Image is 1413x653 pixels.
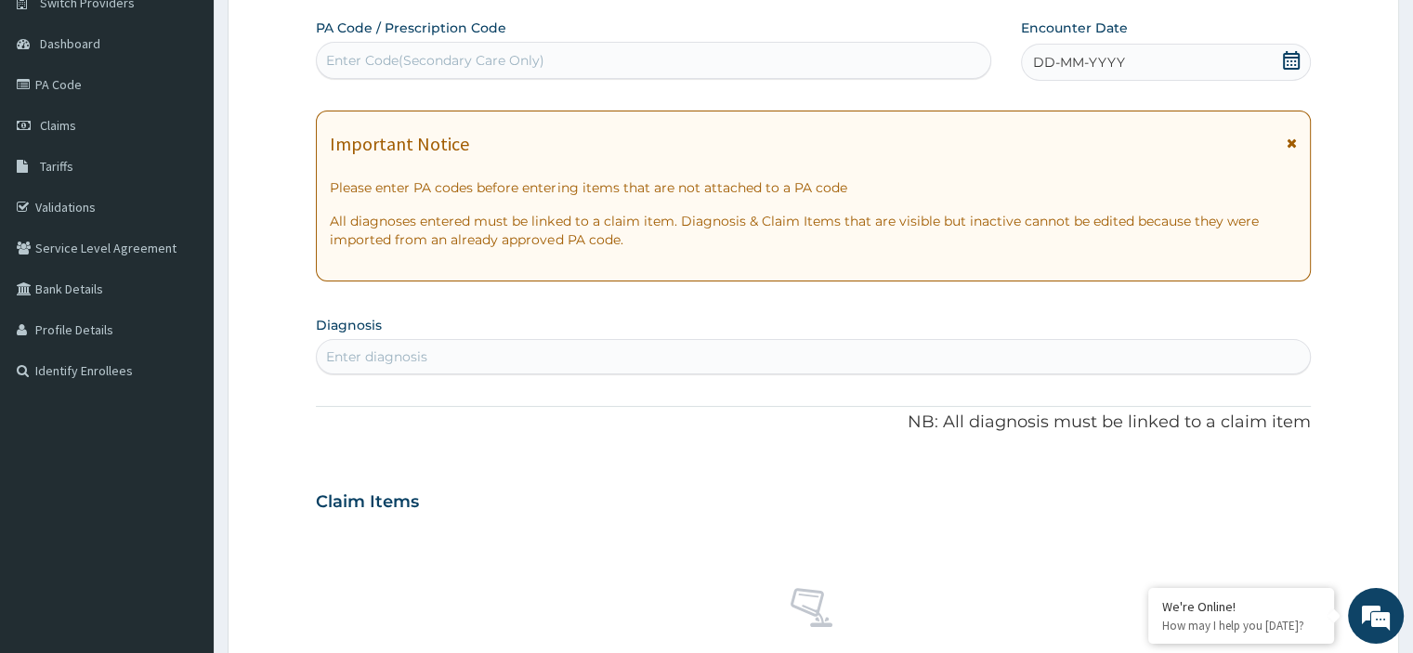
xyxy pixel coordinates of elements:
label: Encounter Date [1021,19,1128,37]
textarea: Type your message and hit 'Enter' [9,447,354,512]
span: DD-MM-YYYY [1033,53,1125,72]
div: Minimize live chat window [305,9,349,54]
div: Enter Code(Secondary Care Only) [326,51,544,70]
p: NB: All diagnosis must be linked to a claim item [316,411,1310,435]
label: Diagnosis [316,316,382,334]
p: Please enter PA codes before entering items that are not attached to a PA code [330,178,1296,197]
span: Dashboard [40,35,100,52]
label: PA Code / Prescription Code [316,19,506,37]
h1: Important Notice [330,134,469,154]
div: Enter diagnosis [326,347,427,366]
span: We're online! [108,203,256,391]
h3: Claim Items [316,492,419,513]
p: All diagnoses entered must be linked to a claim item. Diagnosis & Claim Items that are visible bu... [330,212,1296,249]
div: Chat with us now [97,104,312,128]
div: We're Online! [1162,598,1320,615]
p: How may I help you today? [1162,618,1320,633]
img: d_794563401_company_1708531726252_794563401 [34,93,75,139]
span: Tariffs [40,158,73,175]
span: Claims [40,117,76,134]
